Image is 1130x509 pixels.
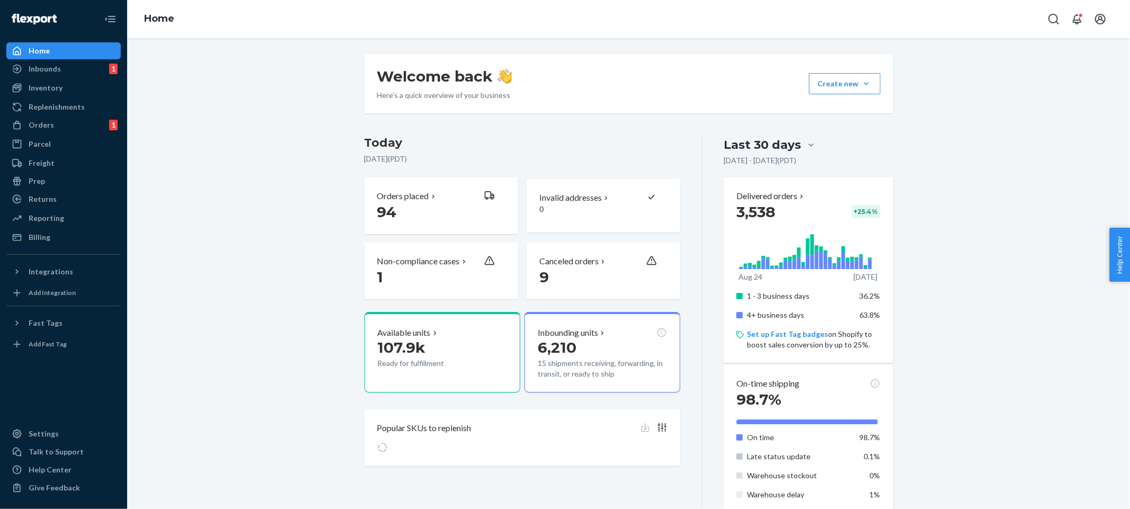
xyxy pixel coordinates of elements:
p: 4+ business days [747,310,851,320]
p: Warehouse delay [747,489,851,500]
button: Canceled orders 9 [527,243,680,299]
div: Home [29,46,50,56]
span: 94 [377,203,397,221]
button: Inbounding units6,21015 shipments receiving, forwarding, in transit, or ready to ship [524,312,680,392]
div: Add Integration [29,288,76,297]
p: Inbounding units [538,327,598,339]
button: Close Navigation [100,8,121,30]
button: Available units107.9kReady for fulfillment [364,312,520,392]
a: Freight [6,155,121,172]
img: Flexport logo [12,14,57,24]
a: Prep [6,173,121,190]
p: On time [747,432,851,443]
p: on Shopify to boost sales conversion by up to 25%. [747,329,880,350]
a: Set up Fast Tag badges [747,329,828,338]
p: Aug 24 [738,272,762,282]
div: Talk to Support [29,447,84,457]
a: Inbounds1 [6,60,121,77]
span: Support [22,7,60,17]
div: Parcel [29,139,51,149]
button: Delivered orders [736,190,806,202]
div: Last 30 days [724,137,801,153]
button: Invalid addresses 0 [527,177,680,234]
a: Home [6,42,121,59]
button: Integrations [6,263,121,280]
p: Non-compliance cases [377,255,460,267]
p: [DATE] ( PDT ) [364,154,681,164]
span: 98.7% [860,433,880,442]
div: Integrations [29,266,73,277]
div: Returns [29,194,57,204]
a: Help Center [6,461,121,478]
img: hand-wave emoji [497,69,512,84]
div: Add Fast Tag [29,340,67,349]
button: Open Search Box [1043,8,1064,30]
span: 6,210 [538,338,576,356]
a: Orders1 [6,117,121,133]
span: 3,538 [736,203,775,221]
a: Add Fast Tag [6,336,121,353]
a: Reporting [6,210,121,227]
div: Inbounds [29,64,61,74]
p: On-time shipping [736,378,799,390]
p: 1 - 3 business days [747,291,851,301]
div: + 25.4 % [852,205,880,218]
span: 0.1% [864,452,880,461]
div: Reporting [29,213,64,224]
p: Invalid addresses [539,192,602,204]
div: Orders [29,120,54,130]
ol: breadcrumbs [136,4,183,34]
div: Fast Tags [29,318,63,328]
a: Parcel [6,136,121,153]
span: 0% [870,471,880,480]
span: 36.2% [860,291,880,300]
p: 15 shipments receiving, forwarding, in transit, or ready to ship [538,358,667,379]
span: 98.7% [736,390,781,408]
span: 107.9k [378,338,426,356]
button: Open account menu [1090,8,1111,30]
button: Fast Tags [6,315,121,332]
button: Give Feedback [6,479,121,496]
p: Here’s a quick overview of your business [377,90,512,101]
span: 63.8% [860,310,880,319]
button: Non-compliance cases 1 [364,243,518,299]
span: 1 [377,268,384,286]
p: Popular SKUs to replenish [377,422,471,434]
p: Available units [378,327,431,339]
div: 1 [109,120,118,130]
div: Settings [29,428,59,439]
div: Give Feedback [29,483,80,493]
div: Prep [29,176,45,186]
a: Home [144,13,174,24]
p: [DATE] [853,272,877,282]
p: [DATE] - [DATE] ( PDT ) [724,155,796,166]
button: Open notifications [1066,8,1088,30]
p: Warehouse stockout [747,470,851,481]
div: Replenishments [29,102,85,112]
p: Canceled orders [539,255,599,267]
a: Replenishments [6,99,121,115]
a: Billing [6,229,121,246]
a: Settings [6,425,121,442]
h3: Today [364,135,681,151]
div: Freight [29,158,55,168]
p: Ready for fulfillment [378,358,476,369]
p: Orders placed [377,190,429,202]
span: 9 [539,268,549,286]
div: Billing [29,232,50,243]
span: 1% [870,490,880,499]
div: Inventory [29,83,63,93]
div: 1 [109,64,118,74]
button: Talk to Support [6,443,121,460]
span: 0 [539,204,544,213]
a: Returns [6,191,121,208]
button: Help Center [1109,228,1130,282]
div: Help Center [29,465,72,475]
button: Orders placed 94 [364,177,518,234]
h1: Welcome back [377,67,512,86]
p: Late status update [747,451,851,462]
a: Add Integration [6,284,121,301]
button: Create new [809,73,880,94]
